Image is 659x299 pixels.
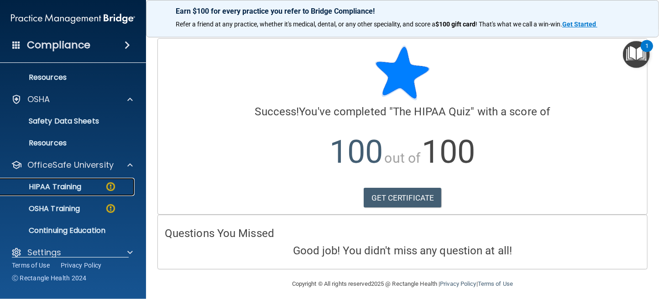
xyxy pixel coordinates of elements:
[562,21,596,28] strong: Get Started
[393,105,471,118] span: The HIPAA Quiz
[176,7,629,15] p: Earn $100 for every practice you refer to Bridge Compliance!
[165,245,640,257] h4: Good job! You didn't miss any question at all!
[27,94,50,105] p: OSHA
[165,227,640,239] h4: Questions You Missed
[478,280,513,287] a: Terms of Use
[11,10,135,28] img: PMB logo
[6,204,80,213] p: OSHA Training
[255,105,299,118] span: Success!
[422,133,475,170] span: 100
[27,39,90,52] h4: Compliance
[12,273,87,283] span: Ⓒ Rectangle Health 2024
[176,21,435,28] span: Refer a friend at any practice, whether it's medical, dental, or any other speciality, and score a
[6,73,131,82] p: Resources
[165,106,640,118] h4: You've completed " " with a score of
[476,21,562,28] span: ! That's what we call a win-win.
[645,46,649,58] div: 1
[623,41,650,68] button: Open Resource Center, 1 new notification
[105,203,116,214] img: warning-circle.0cc9ac19.png
[11,247,133,258] a: Settings
[61,261,102,270] a: Privacy Policy
[236,269,569,299] div: Copyright © All rights reserved 2025 @ Rectangle Health | |
[329,133,383,170] span: 100
[435,21,476,28] strong: $100 gift card
[6,117,131,126] p: Safety Data Sheets
[11,94,133,105] a: OSHA
[6,139,131,148] p: Resources
[27,247,61,258] p: Settings
[6,182,81,191] p: HIPAA Training
[562,21,597,28] a: Get Started
[27,160,114,170] p: OfficeSafe University
[440,280,476,287] a: Privacy Policy
[11,160,133,170] a: OfficeSafe University
[375,46,430,100] img: blue-star-rounded.9d042014.png
[12,261,50,270] a: Terms of Use
[105,181,116,192] img: warning-circle.0cc9ac19.png
[364,188,442,208] a: GET CERTIFICATE
[385,150,421,166] span: out of
[6,226,131,235] p: Continuing Education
